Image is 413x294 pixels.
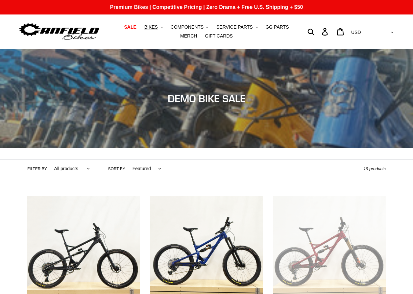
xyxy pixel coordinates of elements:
a: MERCH [177,32,200,40]
span: MERCH [180,33,197,39]
span: GG PARTS [265,24,289,30]
img: Canfield Bikes [18,21,100,42]
span: DEMO BIKE SALE [168,93,246,104]
a: SALE [121,23,139,32]
button: SERVICE PARTS [213,23,261,32]
span: 19 products [363,166,386,171]
span: SERVICE PARTS [216,24,253,30]
button: BIKES [141,23,166,32]
button: COMPONENTS [167,23,212,32]
a: GG PARTS [262,23,292,32]
span: GIFT CARDS [205,33,233,39]
label: Sort by [108,166,125,172]
span: SALE [124,24,136,30]
label: Filter by [27,166,47,172]
a: GIFT CARDS [202,32,236,40]
span: COMPONENTS [171,24,204,30]
span: BIKES [144,24,158,30]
